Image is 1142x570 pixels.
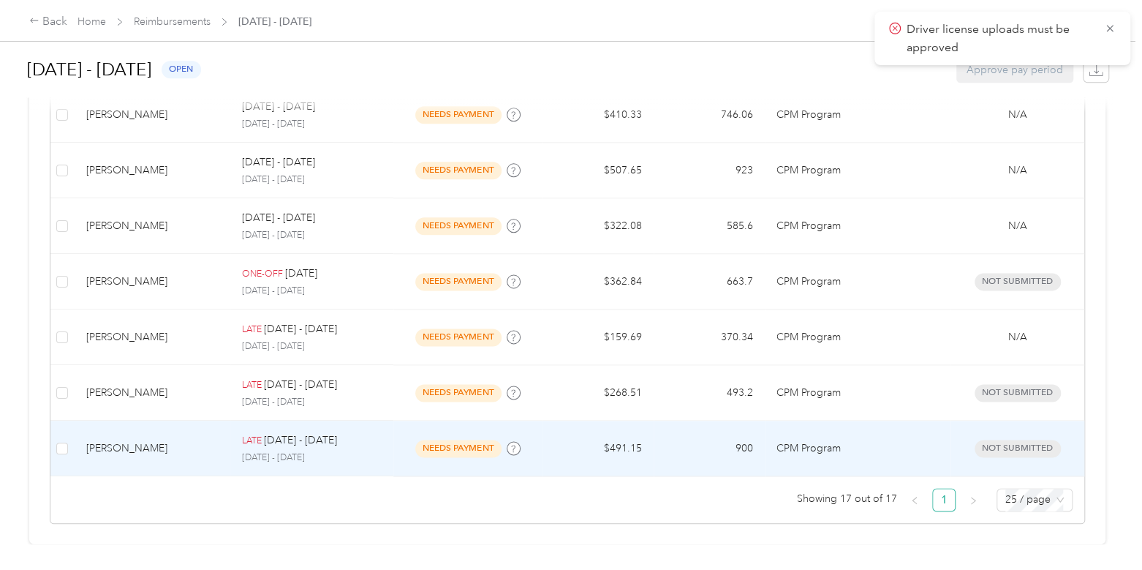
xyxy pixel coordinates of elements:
[542,143,653,198] td: $507.65
[950,143,1084,198] td: N/A
[776,218,939,234] p: CPM Program
[242,285,382,298] p: [DATE] - [DATE]
[776,107,939,123] p: CPM Program
[86,385,219,401] div: [PERSON_NAME]
[162,61,201,78] span: open
[242,379,262,392] p: LATE
[776,440,939,457] p: CPM Program
[969,496,977,505] span: right
[765,310,950,365] td: CPM Program
[797,488,897,510] span: Showing 17 out of 17
[264,432,337,449] p: [DATE] - [DATE]
[542,365,653,421] td: $268.51
[654,143,765,198] td: 923
[415,162,502,179] span: needs payment
[765,198,950,254] td: CPM Program
[997,488,1073,511] div: Page Size
[415,273,502,290] span: needs payment
[765,365,950,421] td: CPM Program
[1060,488,1142,570] iframe: Everlance-gr Chat Button Frame
[776,274,939,290] p: CPM Program
[654,198,765,254] td: 585.6
[86,274,219,290] div: [PERSON_NAME]
[134,15,211,28] a: Reimbursements
[242,435,262,448] p: LATE
[242,340,382,353] p: [DATE] - [DATE]
[77,15,106,28] a: Home
[975,440,1061,457] span: Not submitted
[654,87,765,143] td: 746.06
[542,87,653,143] td: $410.33
[242,229,382,242] p: [DATE] - [DATE]
[29,13,67,31] div: Back
[975,384,1061,401] span: Not submitted
[86,440,219,457] div: [PERSON_NAME]
[932,488,956,511] li: 1
[542,198,653,254] td: $322.08
[542,254,653,310] td: $362.84
[86,162,219,179] div: [PERSON_NAME]
[961,488,985,511] li: Next Page
[975,273,1061,290] span: Not submitted
[242,210,315,226] p: [DATE] - [DATE]
[654,310,765,365] td: 370.34
[86,329,219,345] div: [PERSON_NAME]
[542,421,653,476] td: $491.15
[415,217,502,234] span: needs payment
[264,377,337,393] p: [DATE] - [DATE]
[903,488,926,511] li: Previous Page
[285,266,317,282] p: [DATE]
[776,329,939,345] p: CPM Program
[415,329,502,345] span: needs payment
[933,489,955,511] a: 1
[961,488,985,511] button: right
[776,162,939,179] p: CPM Program
[903,488,926,511] button: left
[950,87,1084,143] td: N/A
[415,384,502,401] span: needs payment
[765,421,950,476] td: CPM Program
[776,385,939,401] p: CPM Program
[242,268,283,281] p: ONE-OFF
[242,118,382,131] p: [DATE] - [DATE]
[415,440,502,457] span: needs payment
[906,20,1093,56] p: Driver license uploads must be approved
[765,87,950,143] td: CPM Program
[242,323,262,337] p: LATE
[242,451,382,465] p: [DATE] - [DATE]
[264,321,337,337] p: [DATE] - [DATE]
[27,52,151,87] h1: [DATE] - [DATE]
[654,254,765,310] td: 663.7
[654,421,765,476] td: 900
[242,154,315,170] p: [DATE] - [DATE]
[238,14,311,29] span: [DATE] - [DATE]
[415,106,502,123] span: needs payment
[765,143,950,198] td: CPM Program
[86,107,219,123] div: [PERSON_NAME]
[950,310,1084,365] td: N/A
[765,254,950,310] td: CPM Program
[654,365,765,421] td: 493.2
[1005,489,1064,511] span: 25 / page
[542,310,653,365] td: $159.69
[242,396,382,409] p: [DATE] - [DATE]
[86,218,219,234] div: [PERSON_NAME]
[242,173,382,187] p: [DATE] - [DATE]
[950,198,1084,254] td: N/A
[910,496,919,505] span: left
